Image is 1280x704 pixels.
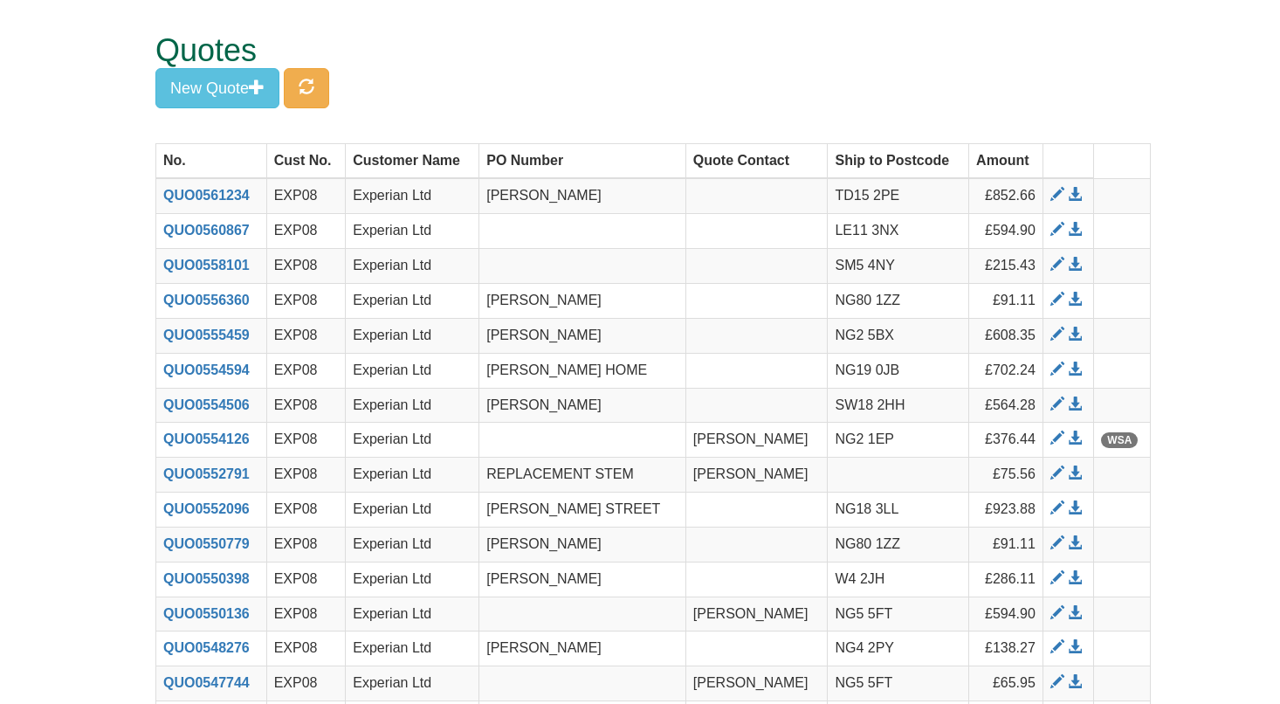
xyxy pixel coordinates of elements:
[828,562,969,597] td: W4 2JH
[266,423,346,458] td: EXP08
[346,493,479,528] td: Experian Ltd
[828,597,969,632] td: NG5 5FT
[266,597,346,632] td: EXP08
[346,178,479,213] td: Experian Ltd
[266,388,346,423] td: EXP08
[479,527,686,562] td: [PERSON_NAME]
[685,458,828,493] td: [PERSON_NAME]
[969,143,1043,178] th: Amount
[685,423,828,458] td: [PERSON_NAME]
[828,388,969,423] td: SW18 2HH
[346,666,479,701] td: Experian Ltd
[969,283,1043,318] td: £91.11
[828,249,969,284] td: SM5 4NY
[163,466,250,481] a: QUO0552791
[163,362,250,377] a: QUO0554594
[828,283,969,318] td: NG80 1ZZ
[266,214,346,249] td: EXP08
[479,353,686,388] td: [PERSON_NAME] HOME
[479,283,686,318] td: [PERSON_NAME]
[685,666,828,701] td: [PERSON_NAME]
[969,632,1043,666] td: £138.27
[969,493,1043,528] td: £923.88
[163,571,250,586] a: QUO0550398
[969,388,1043,423] td: £564.28
[828,353,969,388] td: NG19 0JB
[479,318,686,353] td: [PERSON_NAME]
[479,493,686,528] td: [PERSON_NAME] STREET
[266,493,346,528] td: EXP08
[969,249,1043,284] td: £215.43
[163,258,250,273] a: QUO0558101
[346,527,479,562] td: Experian Ltd
[163,640,250,655] a: QUO0548276
[266,562,346,597] td: EXP08
[266,353,346,388] td: EXP08
[156,143,267,178] th: No.
[266,249,346,284] td: EXP08
[346,214,479,249] td: Experian Ltd
[969,318,1043,353] td: £608.35
[346,249,479,284] td: Experian Ltd
[969,353,1043,388] td: £702.24
[828,143,969,178] th: Ship to Postcode
[346,283,479,318] td: Experian Ltd
[163,223,250,238] a: QUO0560867
[828,178,969,213] td: TD15 2PE
[155,68,279,108] button: New Quote
[828,527,969,562] td: NG80 1ZZ
[346,597,479,632] td: Experian Ltd
[266,666,346,701] td: EXP08
[346,388,479,423] td: Experian Ltd
[479,178,686,213] td: [PERSON_NAME]
[685,597,828,632] td: [PERSON_NAME]
[163,397,250,412] a: QUO0554506
[266,632,346,666] td: EXP08
[163,431,250,446] a: QUO0554126
[969,178,1043,213] td: £852.66
[346,318,479,353] td: Experian Ltd
[163,606,250,621] a: QUO0550136
[163,536,250,551] a: QUO0550779
[969,458,1043,493] td: £75.56
[163,293,250,307] a: QUO0556360
[479,143,686,178] th: PO Number
[163,328,250,342] a: QUO0555459
[346,632,479,666] td: Experian Ltd
[163,188,250,203] a: QUO0561234
[346,353,479,388] td: Experian Ltd
[828,632,969,666] td: NG4 2PY
[163,501,250,516] a: QUO0552096
[346,458,479,493] td: Experian Ltd
[163,675,250,690] a: QUO0547744
[266,283,346,318] td: EXP08
[479,458,686,493] td: REPLACEMENT STEM
[1101,432,1138,448] span: WSA
[346,143,479,178] th: Customer Name
[266,318,346,353] td: EXP08
[828,666,969,701] td: NG5 5FT
[479,562,686,597] td: [PERSON_NAME]
[346,562,479,597] td: Experian Ltd
[969,214,1043,249] td: £594.90
[969,527,1043,562] td: £91.11
[828,493,969,528] td: NG18 3LL
[266,458,346,493] td: EXP08
[828,214,969,249] td: LE11 3NX
[828,423,969,458] td: NG2 1EP
[266,178,346,213] td: EXP08
[266,527,346,562] td: EXP08
[969,562,1043,597] td: £286.11
[479,632,686,666] td: [PERSON_NAME]
[969,666,1043,701] td: £65.95
[479,388,686,423] td: [PERSON_NAME]
[155,33,1085,68] h1: Quotes
[969,423,1043,458] td: £376.44
[266,143,346,178] th: Cust No.
[685,143,828,178] th: Quote Contact
[969,597,1043,632] td: £594.90
[346,423,479,458] td: Experian Ltd
[828,318,969,353] td: NG2 5BX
